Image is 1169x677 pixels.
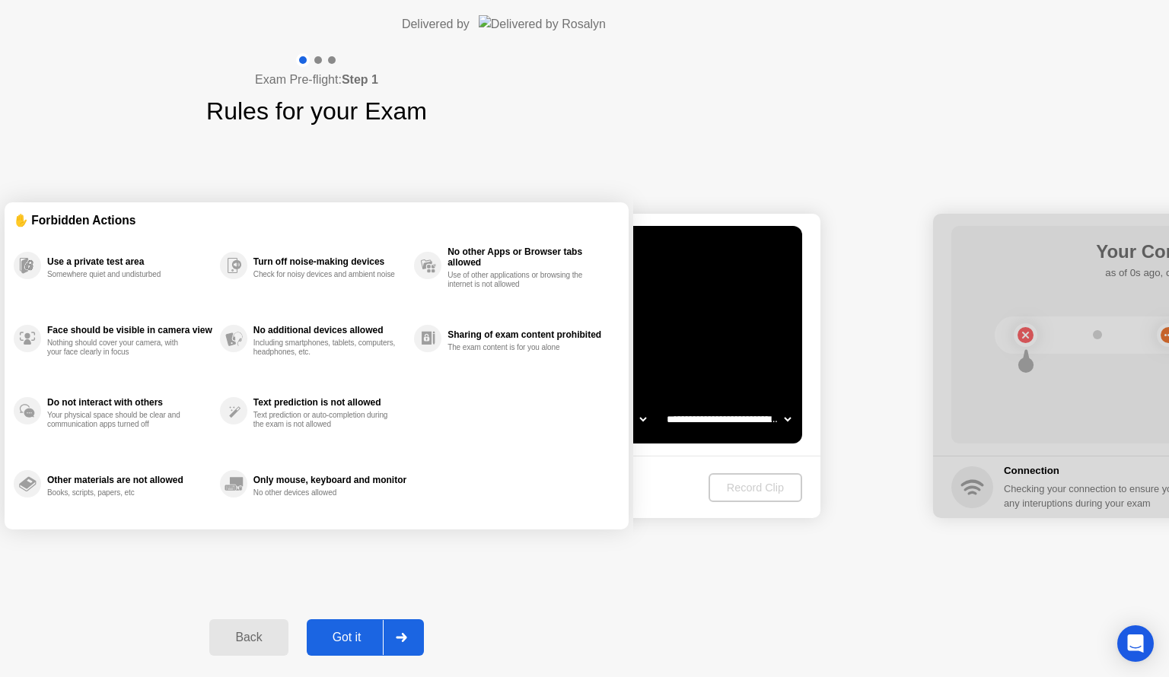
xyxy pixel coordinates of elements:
div: Record Clip [715,482,796,494]
b: Step 1 [342,73,378,86]
div: Sharing of exam content prohibited [448,329,612,340]
button: Back [209,619,288,656]
button: Got it [307,619,424,656]
div: Check for noisy devices and ambient noise [253,270,397,279]
select: Available microphones [664,404,794,434]
div: Turn off noise-making devices [253,256,406,267]
div: Use of other applications or browsing the internet is not allowed [448,271,591,289]
div: Use a private test area [47,256,212,267]
div: Open Intercom Messenger [1117,625,1154,662]
div: No other Apps or Browser tabs allowed [448,246,612,268]
div: Face should be visible in camera view [47,325,212,335]
div: The exam content is for you alone [448,343,591,352]
div: ✋ Forbidden Actions [14,211,620,229]
img: Delivered by Rosalyn [479,15,606,33]
div: Do not interact with others [47,397,212,408]
div: Nothing should cover your camera, with your face clearly in focus [47,338,191,357]
div: Back [214,631,283,644]
div: Somewhere quiet and undisturbed [47,270,191,279]
button: Record Clip [709,473,802,502]
div: Only mouse, keyboard and monitor [253,475,406,485]
div: Text prediction is not allowed [253,397,406,408]
h1: Rules for your Exam [206,93,427,129]
div: Other materials are not allowed [47,475,212,485]
h4: Exam Pre-flight: [255,71,378,89]
div: No other devices allowed [253,488,397,497]
div: Books, scripts, papers, etc [47,488,191,497]
div: No additional devices allowed [253,325,406,335]
div: Text prediction or auto-completion during the exam is not allowed [253,411,397,429]
div: Got it [311,631,383,644]
div: Delivered by [402,15,470,33]
div: Your physical space should be clear and communication apps turned off [47,411,191,429]
div: Including smartphones, tablets, computers, headphones, etc. [253,338,397,357]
